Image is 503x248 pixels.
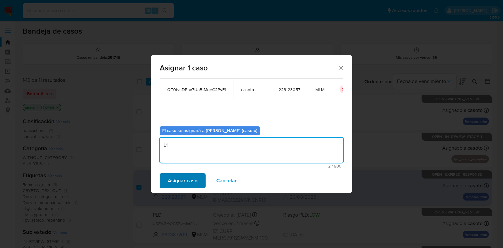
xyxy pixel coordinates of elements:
span: Máximo 500 caracteres [162,164,341,168]
span: QT0tvsDPhv7UaBtMqeC2PyEf [167,87,226,92]
span: casoto [241,87,263,92]
button: Cancelar [208,173,245,188]
span: Asignar 1 caso [160,64,338,72]
button: Asignar caso [160,173,206,188]
span: Asignar caso [168,174,197,188]
span: 228123057 [279,87,300,92]
textarea: L1 [160,138,343,163]
b: El caso se asignará a [PERSON_NAME] (casoto) [162,127,257,134]
span: MLM [315,87,324,92]
div: assign-modal [151,55,352,193]
button: Cerrar ventana [338,65,344,70]
button: icon-button [340,85,347,93]
span: Cancelar [216,174,237,188]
